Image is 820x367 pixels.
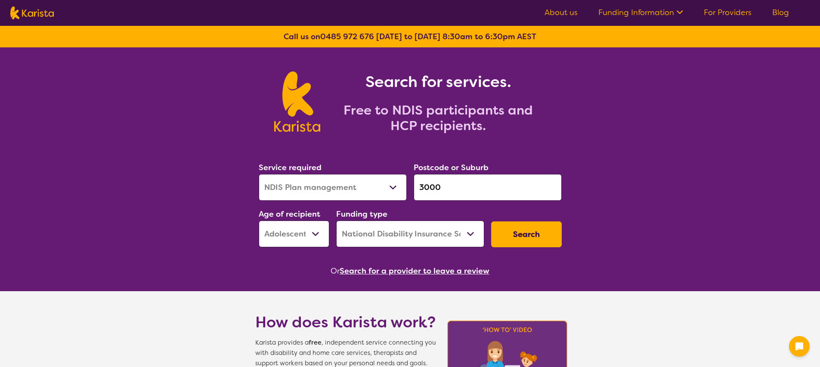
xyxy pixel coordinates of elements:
[309,339,322,347] b: free
[274,72,320,132] img: Karista logo
[545,7,578,18] a: About us
[331,103,546,134] h2: Free to NDIS participants and HCP recipients.
[336,209,387,219] label: Funding type
[259,209,320,219] label: Age of recipient
[10,6,54,19] img: Karista logo
[414,162,489,173] label: Postcode or Suburb
[491,221,562,247] button: Search
[331,264,340,277] span: Or
[340,264,489,277] button: Search for a provider to leave a review
[772,7,789,18] a: Blog
[284,31,536,42] b: Call us on [DATE] to [DATE] 8:30am to 6:30pm AEST
[320,31,374,42] a: 0485 972 676
[598,7,683,18] a: Funding Information
[331,72,546,92] h1: Search for services.
[259,162,322,173] label: Service required
[704,7,752,18] a: For Providers
[255,312,436,333] h1: How does Karista work?
[414,174,562,201] input: Type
